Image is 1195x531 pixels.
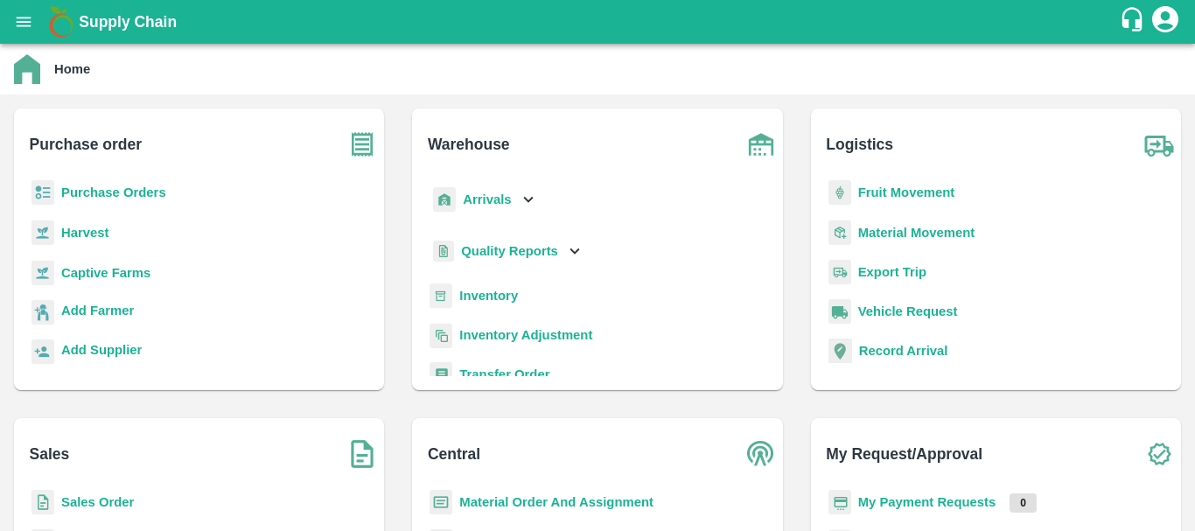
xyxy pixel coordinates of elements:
[428,442,480,466] b: Central
[31,180,54,206] img: reciept
[1137,122,1181,166] img: truck
[430,490,452,515] img: centralMaterial
[1119,6,1150,38] div: customer-support
[61,226,108,240] a: Harvest
[1137,432,1181,476] img: check
[79,10,1119,34] a: Supply Chain
[430,180,538,220] div: Arrivals
[828,260,851,285] img: delivery
[826,442,982,466] b: My Request/Approval
[31,220,54,246] img: harvest
[430,283,452,309] img: whInventory
[858,226,975,240] a: Material Movement
[859,344,948,358] a: Record Arrival
[459,495,653,509] a: Material Order And Assignment
[858,185,955,199] a: Fruit Movement
[459,328,592,342] a: Inventory Adjustment
[430,234,584,269] div: Quality Reports
[739,122,783,166] img: warehouse
[14,54,40,84] img: home
[430,323,452,348] img: inventory
[459,367,549,381] a: Transfer Order
[61,495,134,509] a: Sales Order
[31,300,54,325] img: farmer
[31,260,54,286] img: harvest
[61,340,142,364] a: Add Supplier
[61,304,134,318] b: Add Farmer
[340,432,384,476] img: soSales
[61,185,166,199] a: Purchase Orders
[54,62,90,76] b: Home
[858,265,926,279] a: Export Trip
[428,132,510,157] b: Warehouse
[463,192,511,206] b: Arrivals
[858,304,958,318] a: Vehicle Request
[858,495,996,509] a: My Payment Requests
[828,299,851,325] img: vehicle
[459,289,518,303] a: Inventory
[79,13,177,31] b: Supply Chain
[826,132,893,157] b: Logistics
[44,4,79,39] img: logo
[433,241,454,262] img: qualityReport
[1150,3,1181,40] div: account of current user
[828,339,852,363] img: recordArrival
[61,301,134,325] a: Add Farmer
[61,343,142,357] b: Add Supplier
[739,432,783,476] img: central
[433,187,456,213] img: whArrival
[340,122,384,166] img: purchase
[61,266,150,280] a: Captive Farms
[430,362,452,388] img: whTransfer
[31,339,54,365] img: supplier
[30,442,70,466] b: Sales
[3,2,44,42] button: open drawer
[31,490,54,515] img: sales
[1010,493,1037,513] p: 0
[461,244,558,258] b: Quality Reports
[828,180,851,206] img: fruit
[30,132,142,157] b: Purchase order
[828,490,851,515] img: payment
[828,220,851,246] img: material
